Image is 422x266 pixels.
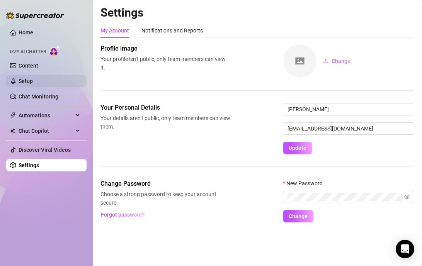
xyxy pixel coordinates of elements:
[404,194,410,200] span: eye-invisible
[283,103,414,115] input: Enter name
[283,142,312,154] button: Update
[100,103,230,112] span: Your Personal Details
[289,213,308,219] span: Change
[100,179,230,188] span: Change Password
[100,44,230,53] span: Profile image
[19,147,71,153] a: Discover Viral Videos
[283,210,313,222] button: Change
[6,12,64,19] img: logo-BBDzfeDw.svg
[289,145,306,151] span: Update
[396,240,414,258] div: Open Intercom Messenger
[101,212,145,218] span: Forgot password?
[100,114,230,131] span: Your details aren’t public, only team members can view them.
[10,48,46,56] span: Izzy AI Chatter
[19,29,33,36] a: Home
[323,58,328,64] span: upload
[100,55,230,72] span: Your profile isn’t public, only team members can view it.
[10,128,15,134] img: Chat Copilot
[283,122,414,135] input: Enter new email
[317,55,357,67] button: Change
[49,45,61,56] img: AI Chatter
[100,190,230,207] span: Choose a strong password to keep your account secure.
[100,26,129,35] div: My Account
[332,58,351,64] span: Change
[141,26,203,35] div: Notifications and Reports
[19,125,73,137] span: Chat Copilot
[288,193,403,201] input: New Password
[283,179,328,188] label: New Password
[19,109,73,122] span: Automations
[19,63,38,69] a: Content
[100,208,145,221] button: Forgot password?
[100,5,414,20] h2: Settings
[19,162,39,168] a: Settings
[19,78,33,84] a: Setup
[283,44,316,78] img: square-placeholder.png
[19,93,58,100] a: Chat Monitoring
[10,112,16,119] span: thunderbolt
